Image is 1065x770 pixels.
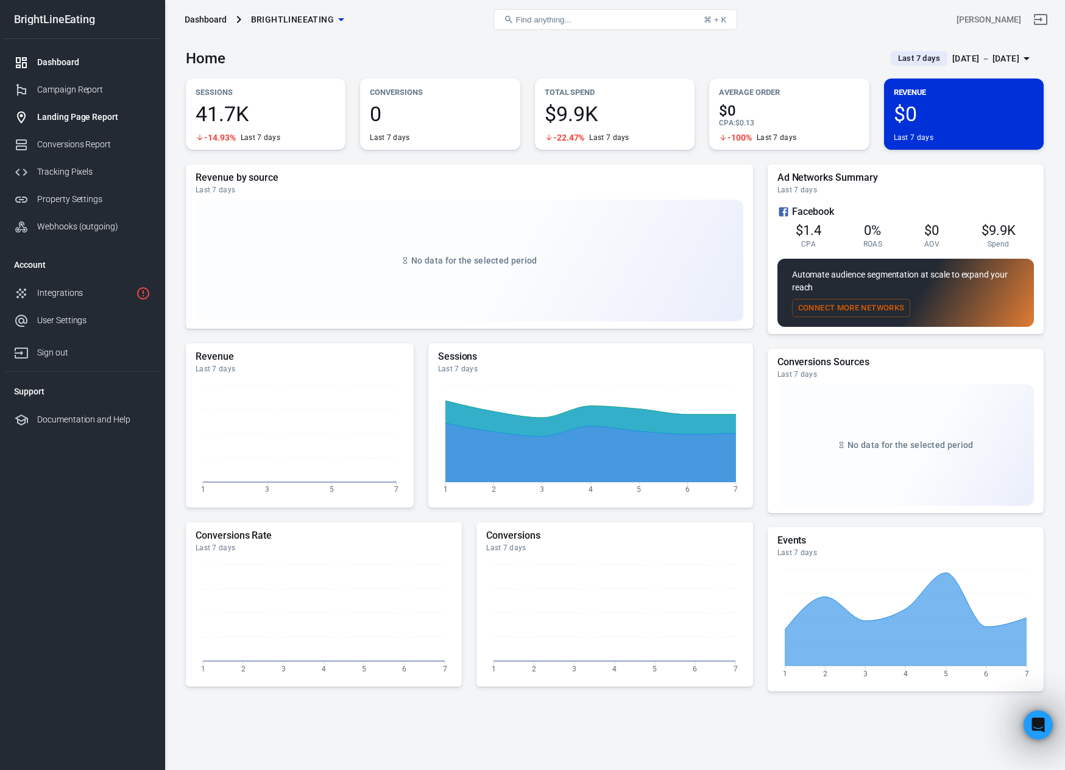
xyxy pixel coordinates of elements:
[4,103,160,131] a: Landing Page Report
[196,86,336,99] p: Sessions
[4,158,160,186] a: Tracking Pixels
[362,664,366,673] tspan: 5
[4,49,160,76] a: Dashboard
[894,103,1034,124] span: $0
[924,223,939,238] span: $0
[553,133,585,142] span: -22.47%
[37,314,150,327] div: User Settings
[251,12,334,27] span: BrightLineEating
[653,664,657,673] tspan: 5
[612,664,617,673] tspan: 4
[894,133,933,142] div: Last 7 days
[370,133,409,142] div: Last 7 days
[494,9,737,30] button: Find anything...⌘ + K
[735,119,754,127] span: $0.13
[37,166,150,178] div: Tracking Pixels
[37,413,150,426] div: Documentation and Help
[1026,5,1055,34] a: Sign out
[330,485,334,494] tspan: 5
[438,364,743,374] div: Last 7 days
[196,103,336,124] span: 41.7K
[443,485,447,494] tspan: 1
[777,205,790,219] svg: Facebook Ads
[37,138,150,151] div: Conversions Report
[727,133,752,142] span: -100%
[246,9,349,31] button: BrightLineEating
[792,268,1019,294] p: Automate audience segmentation at scale to expand your reach
[719,86,859,99] p: Average Order
[796,223,821,238] span: $1.4
[196,364,404,374] div: Last 7 days
[637,485,641,494] tspan: 5
[438,351,743,363] h5: Sessions
[241,664,246,673] tspan: 2
[402,664,406,673] tspan: 6
[777,356,1034,368] h5: Conversions Sources
[881,49,1044,69] button: Last 7 days[DATE] － [DATE]
[988,239,1010,249] span: Spend
[734,664,738,673] tspan: 7
[394,485,398,494] tspan: 7
[4,14,160,25] div: BrightLineEating
[196,185,743,195] div: Last 7 days
[589,133,629,142] div: Last 7 days
[777,369,1034,379] div: Last 7 days
[4,131,160,158] a: Conversions Report
[924,239,939,249] span: AOV
[952,51,1019,66] div: [DATE] － [DATE]
[1024,710,1053,740] iframe: Intercom live chat
[411,256,537,265] span: No data for the selected period
[893,52,945,65] span: Last 7 days
[984,670,988,678] tspan: 6
[4,307,160,334] a: User Settings
[196,351,404,363] h5: Revenue
[37,83,150,96] div: Campaign Report
[863,670,868,678] tspan: 3
[4,186,160,213] a: Property Settings
[4,213,160,240] a: Webhooks (outgoing)
[719,119,735,127] span: CPA :
[516,15,571,24] span: Find anything...
[37,56,150,69] div: Dashboard
[777,172,1034,184] h5: Ad Networks Summary
[904,670,908,678] tspan: 4
[486,543,743,553] div: Last 7 days
[777,185,1034,195] div: Last 7 days
[1024,670,1028,678] tspan: 7
[4,377,160,406] li: Support
[757,133,796,142] div: Last 7 days
[37,111,150,124] div: Landing Page Report
[847,440,973,450] span: No data for the selected period
[196,172,743,184] h5: Revenue by source
[201,485,205,494] tspan: 1
[719,103,859,118] span: $0
[777,534,1034,547] h5: Events
[37,287,131,299] div: Integrations
[136,286,150,301] svg: 1 networks not verified yet
[792,299,911,318] button: Connect More Networks
[864,223,881,238] span: 0%
[704,15,726,24] div: ⌘ + K
[4,334,160,366] a: Sign out
[4,250,160,279] li: Account
[196,530,452,542] h5: Conversions Rate
[693,664,698,673] tspan: 6
[777,205,1034,219] div: Facebook
[4,76,160,103] a: Campaign Report
[492,485,496,494] tspan: 2
[370,103,510,124] span: 0
[370,86,510,99] p: Conversions
[281,664,286,673] tspan: 3
[492,664,496,673] tspan: 1
[545,103,685,124] span: $9.9K
[4,279,160,307] a: Integrations
[734,485,738,494] tspan: 7
[545,86,685,99] p: Total Spend
[322,664,326,673] tspan: 4
[777,548,1034,558] div: Last 7 days
[204,133,236,142] span: -14.93%
[265,485,269,494] tspan: 3
[37,346,150,359] div: Sign out
[37,220,150,233] div: Webhooks (outgoing)
[944,670,948,678] tspan: 5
